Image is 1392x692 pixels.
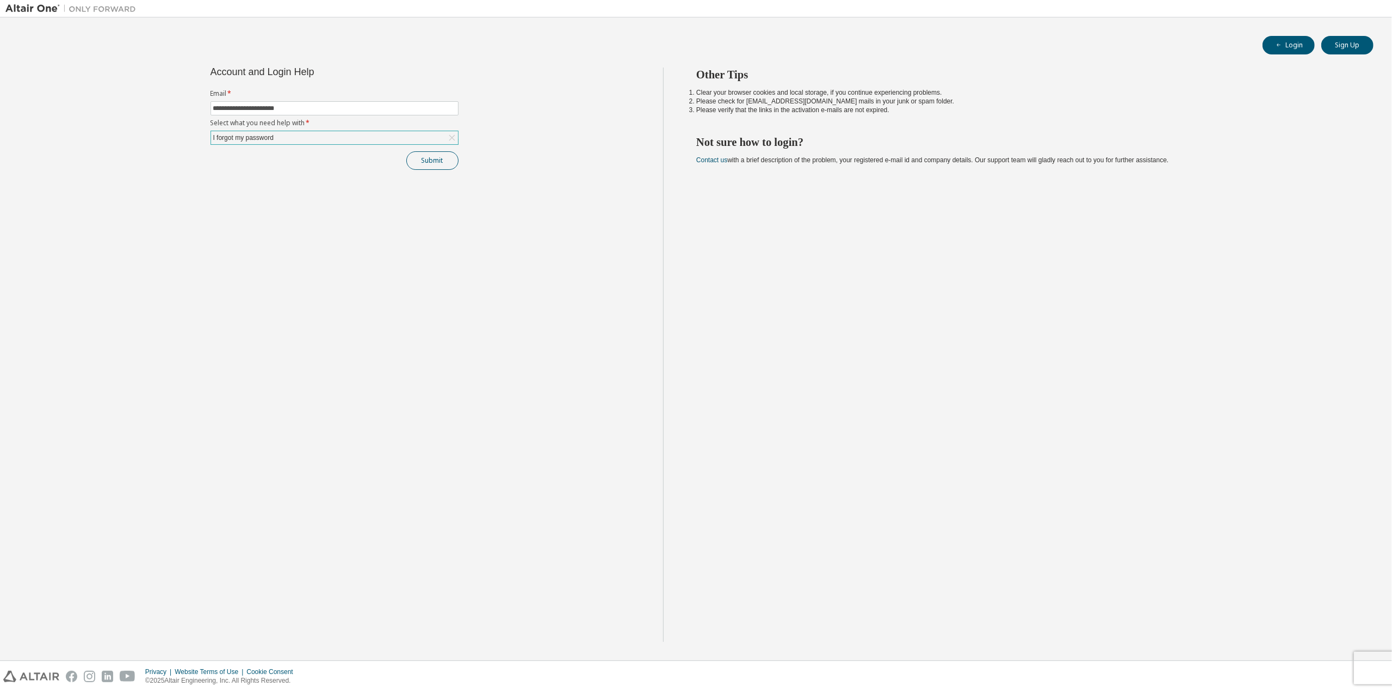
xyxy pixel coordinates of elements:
[696,156,727,164] a: Contact us
[84,671,95,682] img: instagram.svg
[696,97,1354,106] li: Please check for [EMAIL_ADDRESS][DOMAIN_NAME] mails in your junk or spam folder.
[211,119,459,127] label: Select what you need help with
[145,667,175,676] div: Privacy
[3,671,59,682] img: altair_logo.svg
[696,106,1354,114] li: Please verify that the links in the activation e-mails are not expired.
[120,671,135,682] img: youtube.svg
[66,671,77,682] img: facebook.svg
[211,131,458,144] div: I forgot my password
[211,68,409,76] div: Account and Login Help
[406,151,459,170] button: Submit
[175,667,246,676] div: Website Terms of Use
[1263,36,1315,54] button: Login
[696,68,1354,82] h2: Other Tips
[5,3,141,14] img: Altair One
[246,667,299,676] div: Cookie Consent
[696,135,1354,149] h2: Not sure how to login?
[102,671,113,682] img: linkedin.svg
[211,89,459,98] label: Email
[696,156,1168,164] span: with a brief description of the problem, your registered e-mail id and company details. Our suppo...
[145,676,300,685] p: © 2025 Altair Engineering, Inc. All Rights Reserved.
[1321,36,1374,54] button: Sign Up
[212,132,275,144] div: I forgot my password
[696,88,1354,97] li: Clear your browser cookies and local storage, if you continue experiencing problems.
